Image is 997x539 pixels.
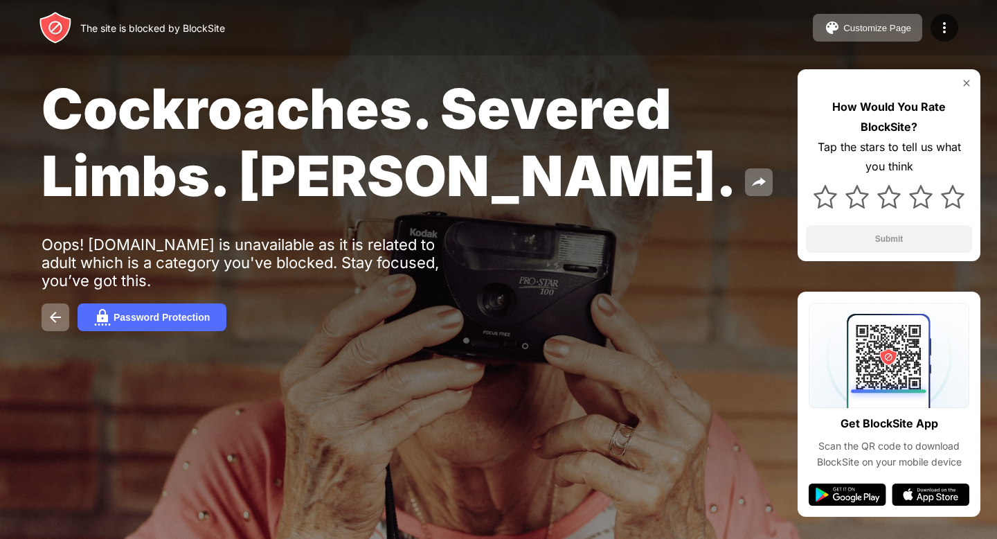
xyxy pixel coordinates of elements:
span: Cockroaches. Severed Limbs. [PERSON_NAME]. [42,75,737,209]
img: password.svg [94,309,111,326]
div: Get BlockSite App [841,414,938,434]
img: star.svg [941,185,964,209]
button: Submit [806,225,972,253]
img: rate-us-close.svg [961,78,972,89]
img: app-store.svg [892,484,969,506]
div: The site is blocked by BlockSite [80,22,225,34]
div: Oops! [DOMAIN_NAME] is unavailable as it is related to adult which is a category you've blocked. ... [42,236,469,290]
img: star.svg [845,185,869,209]
div: How Would You Rate BlockSite? [806,97,972,137]
img: star.svg [909,185,933,209]
div: Scan the QR code to download BlockSite on your mobile device [809,439,969,470]
div: Customize Page [843,23,911,33]
img: star.svg [877,185,901,209]
img: pallet.svg [824,19,841,36]
button: Customize Page [813,14,922,42]
div: Tap the stars to tell us what you think [806,137,972,177]
div: Password Protection [114,312,210,323]
button: Password Protection [78,303,226,331]
img: header-logo.svg [39,11,72,44]
img: menu-icon.svg [936,19,953,36]
img: back.svg [47,309,64,326]
img: share.svg [751,174,767,191]
img: star.svg [814,185,837,209]
img: google-play.svg [809,484,886,506]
